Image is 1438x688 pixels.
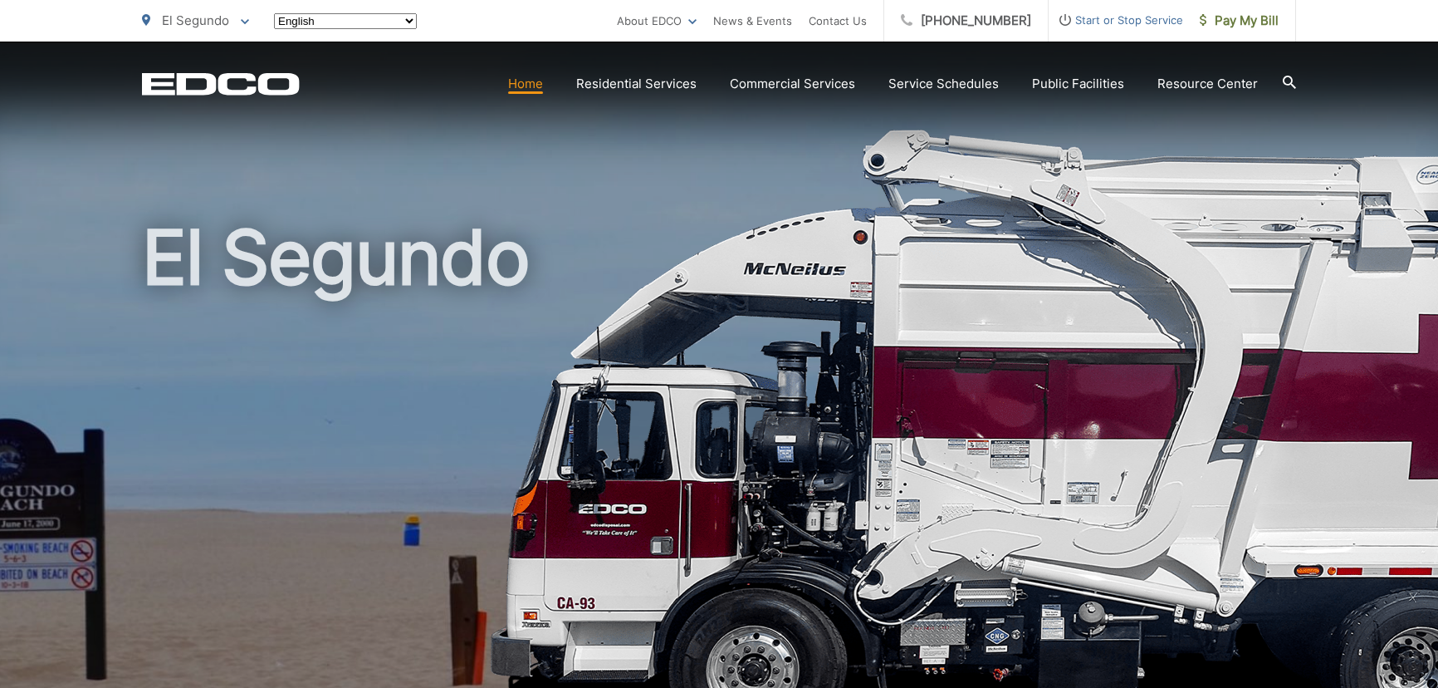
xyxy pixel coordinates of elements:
a: Commercial Services [730,74,855,94]
span: Pay My Bill [1200,11,1279,31]
a: Resource Center [1157,74,1258,94]
a: Home [508,74,543,94]
a: EDCD logo. Return to the homepage. [142,72,300,96]
a: Contact Us [809,11,867,31]
span: El Segundo [162,12,229,28]
a: Residential Services [576,74,697,94]
a: Service Schedules [888,74,999,94]
a: Public Facilities [1032,74,1124,94]
a: News & Events [713,11,792,31]
select: Select a language [274,13,417,29]
a: About EDCO [617,11,697,31]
